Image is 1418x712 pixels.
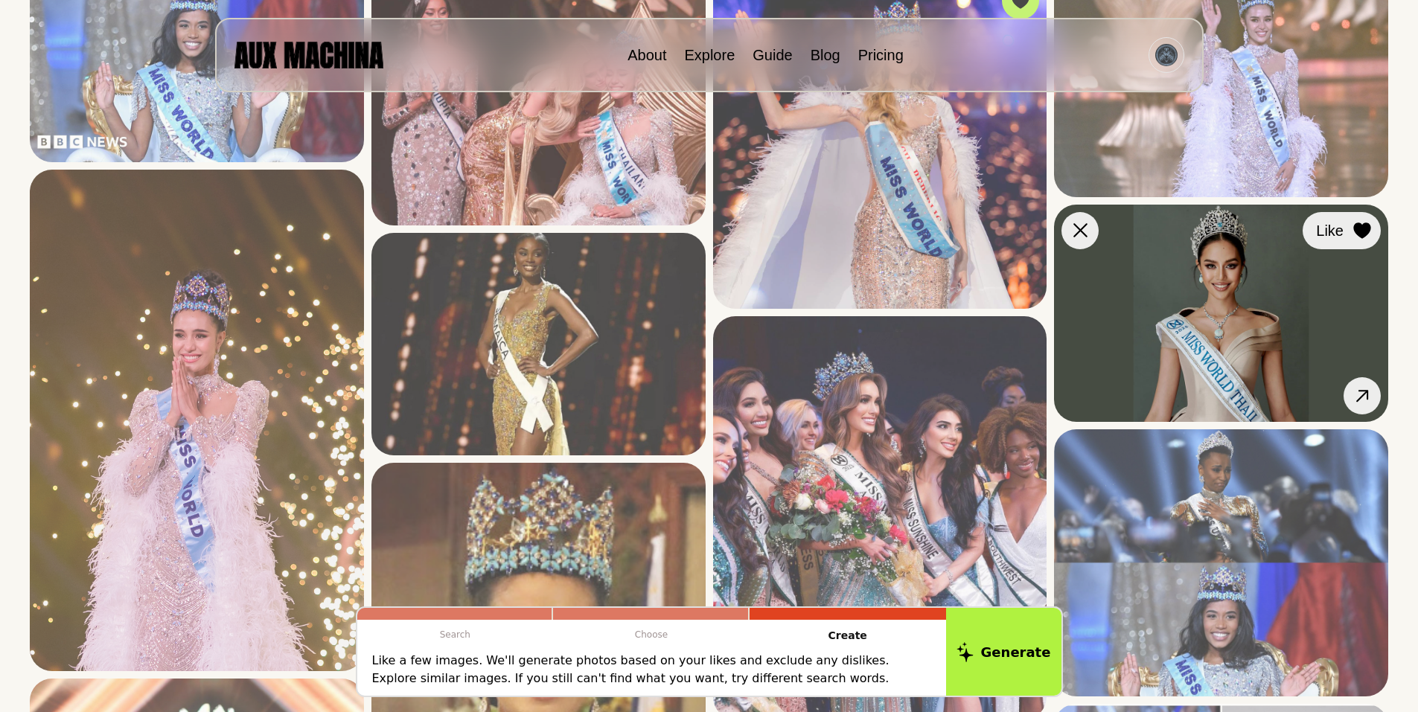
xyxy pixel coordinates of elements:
a: Explore [684,47,735,63]
img: Avatar [1155,44,1178,66]
p: Choose [553,620,750,650]
img: Search result [1054,429,1388,696]
img: AUX MACHINA [234,42,383,68]
img: Search result [371,233,706,455]
img: Search result [30,170,364,670]
a: Guide [753,47,792,63]
a: About [627,47,666,63]
p: Create [750,620,946,652]
a: Pricing [858,47,904,63]
p: Like a few images. We'll generate photos based on your likes and exclude any dislikes. Explore si... [372,652,931,687]
button: Generate [946,608,1061,696]
img: Search result [1054,205,1388,422]
button: Like [1303,212,1381,249]
p: Search [357,620,554,650]
a: Blog [811,47,840,63]
span: Like [1316,219,1344,242]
